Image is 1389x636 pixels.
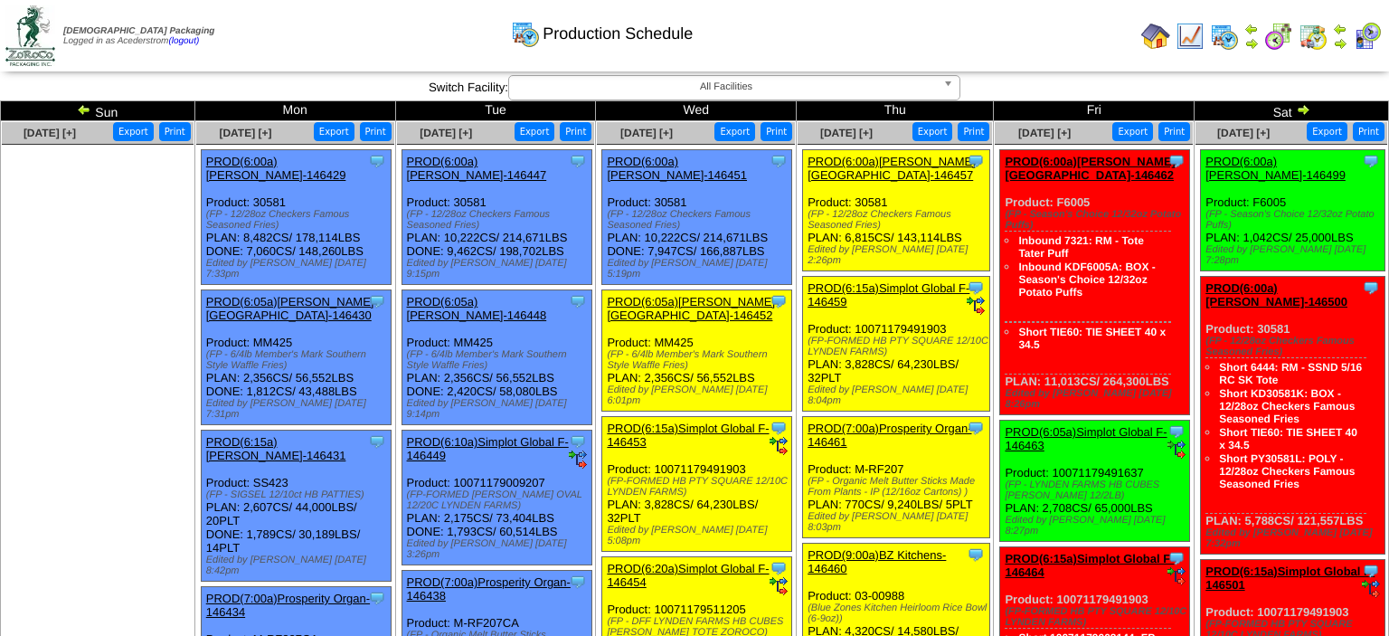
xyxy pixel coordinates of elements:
img: Tooltip [1362,562,1380,580]
img: Tooltip [1362,152,1380,170]
td: Mon [194,101,395,121]
div: (FP-FORMED [PERSON_NAME] OVAL 12/20C LYNDEN FARMS) [407,489,591,511]
div: Product: 10071179491903 PLAN: 3,828CS / 64,230LBS / 32PLT [803,277,990,412]
a: (logout) [168,36,199,46]
a: PROD(7:00a)Prosperity Organ-146434 [206,592,370,619]
div: Product: MM425 PLAN: 2,356CS / 56,552LBS DONE: 2,420CS / 58,080LBS [402,290,591,425]
div: (FP - Season's Choice 12/32oz Potato Puffs) [1005,209,1189,231]
img: Tooltip [967,279,985,297]
img: ediSmall.gif [1362,580,1380,598]
img: Tooltip [368,152,386,170]
div: Edited by [PERSON_NAME] [DATE] 8:03pm [808,511,989,533]
a: PROD(6:15a)[PERSON_NAME]-146431 [206,435,346,462]
button: Print [761,122,792,141]
div: (FP - 12/28oz Checkers Famous Seasoned Fries) [1205,336,1384,357]
a: PROD(7:00a)Prosperity Organ-146461 [808,422,971,449]
img: ediSmall.gif [770,577,788,595]
div: Edited by [PERSON_NAME] [DATE] 8:04pm [808,384,989,406]
a: PROD(6:00a)[PERSON_NAME][GEOGRAPHIC_DATA]-146462 [1005,155,1176,182]
div: Product: 30581 PLAN: 8,482CS / 178,114LBS DONE: 7,060CS / 148,260LBS [201,150,391,285]
a: [DATE] [+] [820,127,873,139]
img: Tooltip [1167,549,1186,567]
img: calendarblend.gif [1264,22,1293,51]
a: PROD(6:05a)[PERSON_NAME][GEOGRAPHIC_DATA]-146452 [607,295,775,322]
a: PROD(6:00a)[PERSON_NAME][GEOGRAPHIC_DATA]-146457 [808,155,976,182]
img: calendarcustomer.gif [1353,22,1382,51]
td: Sun [1,101,195,121]
a: PROD(6:00a)[PERSON_NAME]-146500 [1205,281,1347,309]
img: Tooltip [368,292,386,310]
div: Product: SS423 PLAN: 2,607CS / 44,000LBS / 20PLT DONE: 1,789CS / 30,189LBS / 14PLT [201,431,391,582]
td: Fri [994,101,1195,121]
img: Tooltip [1167,422,1186,441]
a: PROD(6:20a)Simplot Global F-146454 [607,562,769,589]
a: PROD(6:15a)Simplot Global F-146501 [1205,565,1375,592]
a: Short TIE60: TIE SHEET 40 x 34.5 [1219,426,1357,451]
div: (FP - Season's Choice 12/32oz Potato Puffs) [1205,209,1384,231]
a: PROD(6:00a)[PERSON_NAME]-146451 [607,155,747,182]
div: Edited by [PERSON_NAME] [DATE] 7:28pm [1205,244,1384,266]
span: [DEMOGRAPHIC_DATA] Packaging [63,26,214,36]
td: Tue [395,101,596,121]
button: Export [912,122,953,141]
a: PROD(6:10a)Simplot Global F-146449 [407,435,569,462]
img: calendarprod.gif [1210,22,1239,51]
img: Tooltip [569,152,587,170]
img: arrowright.gif [1244,36,1259,51]
a: PROD(7:00a)Prosperity Organ-146438 [407,575,571,603]
a: Short TIE60: TIE SHEET 40 x 34.5 [1018,326,1166,351]
a: PROD(6:15a)Simplot Global F-146459 [808,281,969,309]
img: arrowleft.gif [1244,22,1259,36]
button: Print [1353,122,1384,141]
a: [DATE] [+] [1018,127,1071,139]
div: Edited by [PERSON_NAME] [DATE] 7:32pm [1205,527,1384,549]
div: (FP - Organic Melt Butter Sticks Made From Plants - IP (12/16oz Cartons) ) [808,476,989,498]
a: PROD(6:05a)[PERSON_NAME][GEOGRAPHIC_DATA]-146430 [206,295,374,322]
button: Export [515,122,555,141]
div: Edited by [PERSON_NAME] [DATE] 7:31pm [206,398,391,420]
img: line_graph.gif [1176,22,1205,51]
span: Production Schedule [543,24,693,43]
div: Product: 10071179009207 PLAN: 2,175CS / 73,404LBS DONE: 1,793CS / 60,514LBS [402,431,591,565]
a: PROD(9:00a)BZ Kitchens-146460 [808,548,946,575]
div: Product: MM425 PLAN: 2,356CS / 56,552LBS [602,290,792,412]
div: (Blue Zones Kitchen Heirloom Rice Bowl (6-9oz)) [808,603,989,624]
a: PROD(6:15a)Simplot Global F-146453 [607,422,769,449]
span: Logged in as Acederstrom [63,26,214,46]
div: Edited by [PERSON_NAME] [DATE] 5:08pm [607,525,791,546]
div: (FP - 12/28oz Checkers Famous Seasoned Fries) [206,209,391,231]
div: Edited by [PERSON_NAME] [DATE] 8:26pm [1005,388,1189,410]
div: Edited by [PERSON_NAME] [DATE] 3:26pm [407,538,591,560]
img: calendarprod.gif [511,19,540,48]
button: Export [1307,122,1347,141]
img: Tooltip [770,419,788,437]
a: [DATE] [+] [620,127,673,139]
td: Thu [797,101,994,121]
img: calendarinout.gif [1299,22,1328,51]
td: Wed [596,101,797,121]
div: (FP-FORMED HB PTY SQUARE 12/10C LYNDEN FARMS) [808,336,989,357]
div: (FP - 12/28oz Checkers Famous Seasoned Fries) [607,209,791,231]
a: Inbound 7321: RM - Tote Tater Puff [1018,234,1143,260]
div: (FP - 6/4lb Member's Mark Southern Style Waffle Fries) [206,349,391,371]
div: (FP-FORMED HB PTY SQUARE 12/10C LYNDEN FARMS) [607,476,791,498]
button: Print [159,122,191,141]
img: ediSmall.gif [569,451,587,469]
div: Product: M-RF207 PLAN: 770CS / 9,240LBS / 5PLT [803,417,990,538]
img: Tooltip [770,559,788,577]
img: Tooltip [368,589,386,607]
button: Export [714,122,755,141]
button: Print [958,122,989,141]
span: [DATE] [+] [1217,127,1270,139]
button: Export [314,122,354,141]
img: Tooltip [967,419,985,437]
img: arrowleft.gif [1333,22,1347,36]
div: Product: 30581 PLAN: 10,222CS / 214,671LBS DONE: 7,947CS / 166,887LBS [602,150,792,285]
div: Product: F6005 PLAN: 1,042CS / 25,000LBS [1201,150,1384,271]
a: Short PY30581L: POLY - 12/28oz Checkers Famous Seasoned Fries [1219,452,1355,490]
div: Edited by [PERSON_NAME] [DATE] 5:19pm [607,258,791,280]
a: PROD(6:00a)[PERSON_NAME]-146429 [206,155,346,182]
img: ediSmall.gif [770,437,788,455]
img: Tooltip [569,432,587,451]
